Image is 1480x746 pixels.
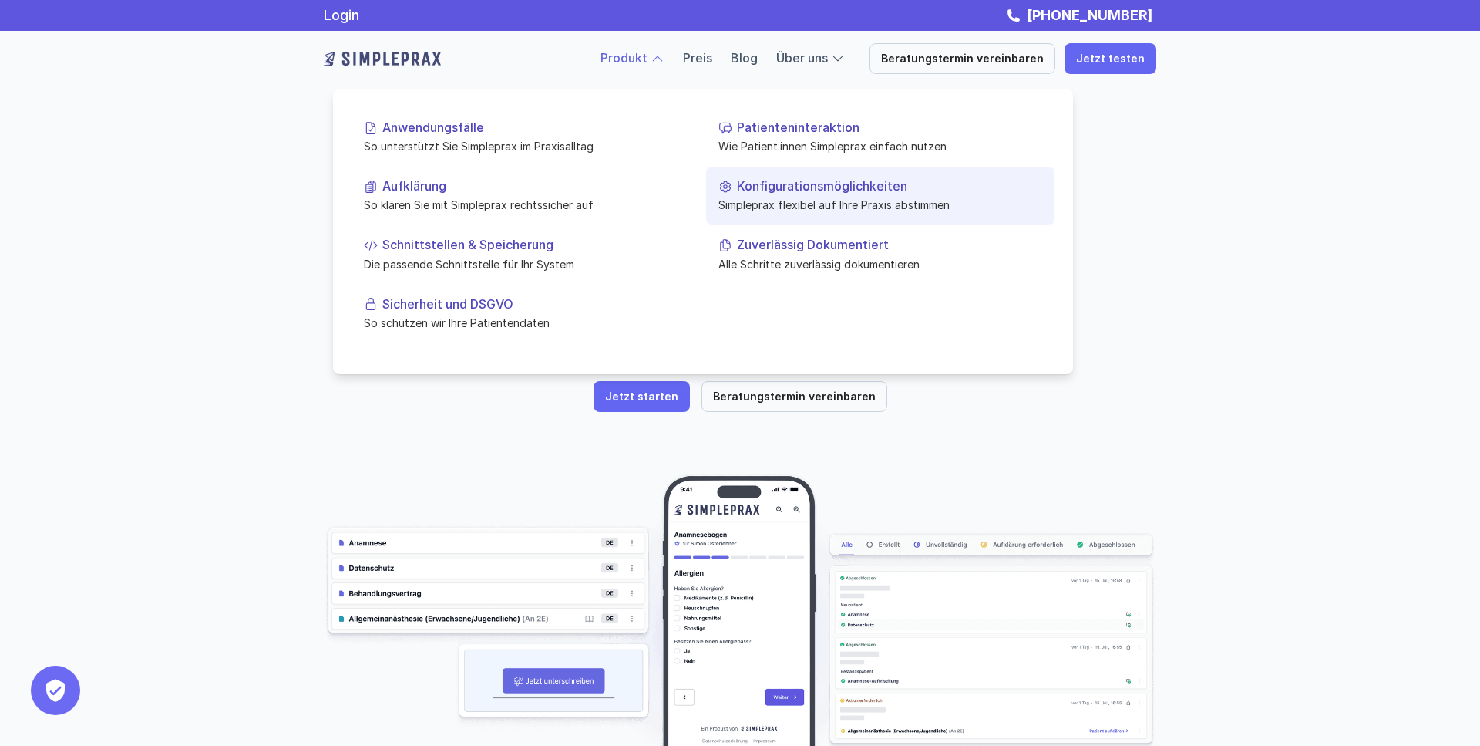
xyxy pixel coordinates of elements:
[364,315,688,331] p: So schützen wir Ihre Patientendaten
[683,50,712,66] a: Preis
[364,138,688,154] p: So unterstützt Sie Simpleprax im Praxisalltag
[776,50,828,66] a: Über uns
[324,7,359,23] a: Login
[382,296,688,311] p: Sicherheit und DSGVO
[706,225,1054,284] a: Zuverlässig DokumentiertAlle Schritte zuverlässig dokumentieren
[737,179,1042,194] p: Konfigurationsmöglichkeiten
[718,138,1042,154] p: Wie Patient:innen Simpleprax einfach nutzen
[881,52,1044,66] p: Beratungstermin vereinbaren
[364,255,688,272] p: Die passende Schnittstelle für Ihr System
[737,120,1042,135] p: Patienteninteraktion
[737,238,1042,252] p: Zuverlässig Dokumentiert
[364,197,688,213] p: So klären Sie mit Simpleprax rechtssicher auf
[351,284,700,343] a: Sicherheit und DSGVOSo schützen wir Ihre Patientendaten
[718,255,1042,272] p: Alle Schritte zuverlässig dokumentieren
[600,50,647,66] a: Produkt
[731,50,758,66] a: Blog
[605,390,678,403] p: Jetzt starten
[594,381,690,412] a: Jetzt starten
[869,43,1055,74] a: Beratungstermin vereinbaren
[706,108,1054,167] a: PatienteninteraktionWie Patient:innen Simpleprax einfach nutzen
[351,108,700,167] a: AnwendungsfälleSo unterstützt Sie Simpleprax im Praxisalltag
[351,167,700,225] a: AufklärungSo klären Sie mit Simpleprax rechtssicher auf
[1076,52,1145,66] p: Jetzt testen
[701,381,887,412] a: Beratungstermin vereinbaren
[1065,43,1156,74] a: Jetzt testen
[706,167,1054,225] a: KonfigurationsmöglichkeitenSimpleprax flexibel auf Ihre Praxis abstimmen
[382,120,688,135] p: Anwendungsfälle
[1027,7,1152,23] strong: [PHONE_NUMBER]
[718,197,1042,213] p: Simpleprax flexibel auf Ihre Praxis abstimmen
[351,225,700,284] a: Schnittstellen & SpeicherungDie passende Schnittstelle für Ihr System
[1023,7,1156,23] a: [PHONE_NUMBER]
[382,179,688,194] p: Aufklärung
[713,390,876,403] p: Beratungstermin vereinbaren
[382,238,688,252] p: Schnittstellen & Speicherung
